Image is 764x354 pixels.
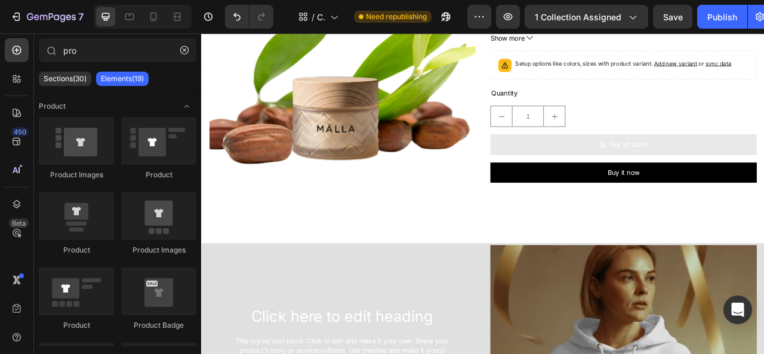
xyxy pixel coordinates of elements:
[44,74,87,84] p: Sections(30)
[576,33,631,42] span: Add new variant
[368,69,707,83] div: Quantity
[631,33,674,42] span: or
[663,12,683,22] span: Save
[535,11,621,23] span: 1 collection assigned
[121,245,196,256] div: Product Images
[9,218,29,228] div: Beta
[101,74,144,84] p: Elements(19)
[78,10,84,24] p: 7
[368,164,707,190] button: Buy it now
[697,5,747,29] button: Publish
[520,136,568,147] div: Out of stock
[517,171,557,183] div: Buy it now
[368,128,707,155] button: Out of stock
[39,170,114,180] div: Product Images
[653,5,692,29] button: Save
[642,33,674,42] span: sync data
[121,320,196,331] div: Product Badge
[723,295,752,324] div: Open Intercom Messenger
[368,93,395,118] button: decrement
[121,170,196,180] div: Product
[201,33,764,354] iframe: Design area
[39,38,196,62] input: Search Sections & Elements
[317,11,325,23] span: Collection Page - [DATE] 20:57:02
[399,32,674,44] p: Setup options like colors, sizes with product variant.
[436,93,463,118] button: increment
[177,97,196,116] span: Toggle open
[39,101,66,112] span: Product
[707,11,737,23] div: Publish
[39,320,114,331] div: Product
[312,11,315,23] span: /
[525,5,648,29] button: 1 collection assigned
[11,127,29,137] div: 450
[225,5,273,29] div: Undo/Redo
[39,245,114,256] div: Product
[366,11,427,22] span: Need republishing
[5,5,89,29] button: 7
[395,93,436,118] input: quantity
